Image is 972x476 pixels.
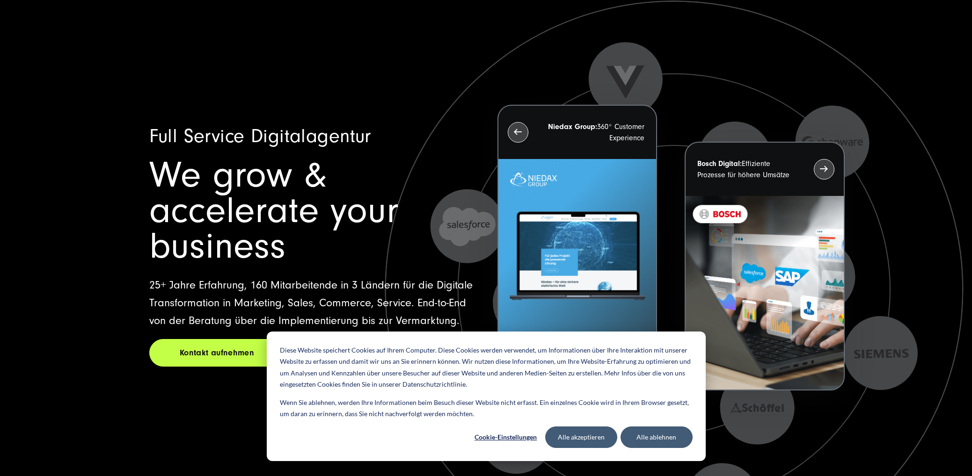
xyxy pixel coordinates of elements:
[280,345,693,390] p: Diese Website speichert Cookies auf Ihrem Computer. Diese Cookies werden verwendet, um Informatio...
[545,121,644,144] p: 360° Customer Experience
[548,123,597,131] strong: Niedax Group:
[149,154,399,267] span: We grow & accelerate your business
[149,339,285,367] a: Kontakt aufnehmen
[149,125,371,147] span: Full Service Digitalagentur
[685,142,844,391] button: Bosch Digital:Effiziente Prozesse für höhere Umsätze BOSCH - Kundeprojekt - Digital Transformatio...
[686,196,843,390] img: BOSCH - Kundeprojekt - Digital Transformation Agentur SUNZINET
[280,397,693,420] p: Wenn Sie ablehnen, werden Ihre Informationen beim Besuch dieser Website nicht erfasst. Ein einzel...
[697,158,797,180] p: Effiziente Prozesse für höhere Umsätze
[149,276,475,330] p: 25+ Jahre Erfahrung, 160 Mitarbeitende in 3 Ländern für die Digitale Transformation in Marketing,...
[267,332,706,461] div: Cookie banner
[498,159,656,353] img: Letztes Projekt von Niedax. Ein Laptop auf dem die Niedax Website geöffnet ist, auf blauem Hinter...
[697,159,742,168] strong: Bosch Digital:
[545,426,617,448] button: Alle akzeptieren
[497,105,657,354] button: Niedax Group:360° Customer Experience Letztes Projekt von Niedax. Ein Laptop auf dem die Niedax W...
[470,426,542,448] button: Cookie-Einstellungen
[621,426,693,448] button: Alle ablehnen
